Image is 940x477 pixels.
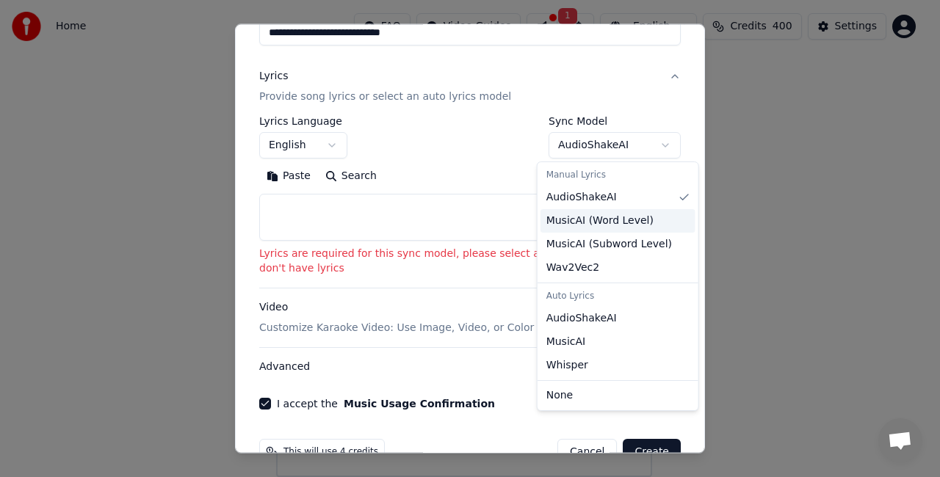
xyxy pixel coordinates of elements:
[540,286,695,307] div: Auto Lyrics
[546,190,617,205] span: AudioShakeAI
[546,358,588,373] span: Whisper
[546,214,654,228] span: MusicAI ( Word Level )
[546,311,617,326] span: AudioShakeAI
[546,388,574,403] span: None
[540,165,695,186] div: Manual Lyrics
[546,237,672,252] span: MusicAI ( Subword Level )
[546,261,599,275] span: Wav2Vec2
[546,335,586,349] span: MusicAI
